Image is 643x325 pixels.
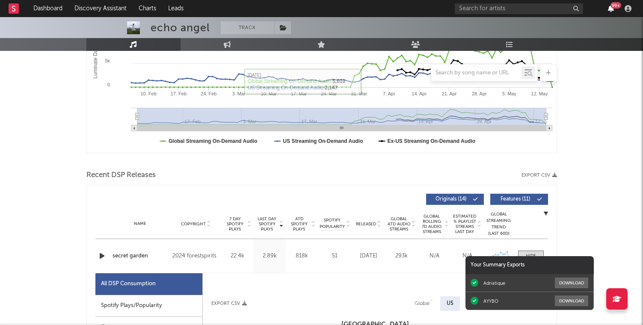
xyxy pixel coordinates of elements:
text: 14. Apr [412,91,427,96]
div: N/A [420,252,449,260]
div: [DATE] [354,252,383,260]
text: 24. Mar [321,91,337,96]
span: Released [356,222,376,227]
text: US Streaming On-Demand Audio [283,138,363,144]
span: ATD Spotify Plays [288,216,311,232]
div: All DSP Consumption [101,279,156,289]
text: 21. Apr [442,91,456,96]
text: 5. May [502,91,517,96]
span: 7 Day Spotify Plays [224,216,246,232]
span: Estimated % Playlist Streams Last Day [453,214,477,234]
input: Search by song name or URL [431,70,522,77]
button: Export CSV [522,173,557,178]
text: 24. Feb [201,91,216,96]
div: Your Summary Exports [465,256,594,274]
text: 31. Mar [351,91,367,96]
text: 12. May [531,91,548,96]
text: 7. Apr [383,91,395,96]
span: Global ATD Audio Streams [387,216,411,232]
div: All DSP Consumption [95,273,202,295]
div: 293k [387,252,416,260]
span: Last Day Spotify Plays [256,216,279,232]
span: Global Rolling 7D Audio Streams [420,214,444,234]
text: Luminate Daily Streams [92,24,98,78]
div: Global [415,298,430,309]
input: Search for artists [455,3,583,14]
a: secret garden [113,252,169,260]
span: Copyright [181,222,206,227]
div: N/A [453,252,482,260]
text: Ex-US Streaming On-Demand Audio [387,138,475,144]
span: Spotify Popularity [320,217,345,230]
span: Originals ( 14 ) [432,197,471,202]
div: 818k [288,252,316,260]
div: Adriatique [483,280,505,286]
button: Originals(14) [426,194,484,205]
text: 17. Mar [290,91,307,96]
text: 10. Mar [261,91,277,96]
div: 51 [320,252,350,260]
div: 2024 forestspirits [172,251,219,261]
button: Track [221,21,274,34]
text: 5k [105,58,110,63]
div: Name [113,221,169,227]
div: AYYBO [483,298,498,304]
div: Spotify Plays/Popularity [95,295,202,317]
button: Features(11) [490,194,548,205]
div: 22.4k [224,252,252,260]
div: Global Streaming Trend (Last 60D) [486,211,512,237]
text: 28. Apr [471,91,486,96]
text: 12. … [535,119,547,124]
button: Export CSV [211,301,247,306]
div: echo angel [151,21,210,34]
text: 17. Feb [170,91,186,96]
div: 2.89k [256,252,284,260]
text: Global Streaming On-Demand Audio [169,138,258,144]
text: 10. Feb [140,91,156,96]
div: 99 + [610,2,621,9]
button: Download [555,278,588,288]
text: 3. Mar [232,91,246,96]
span: Features ( 11 ) [496,197,535,202]
button: Download [555,295,588,306]
text: 0 [107,82,110,87]
button: 99+ [608,5,614,12]
span: Recent DSP Releases [86,170,156,180]
div: US [447,298,453,309]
